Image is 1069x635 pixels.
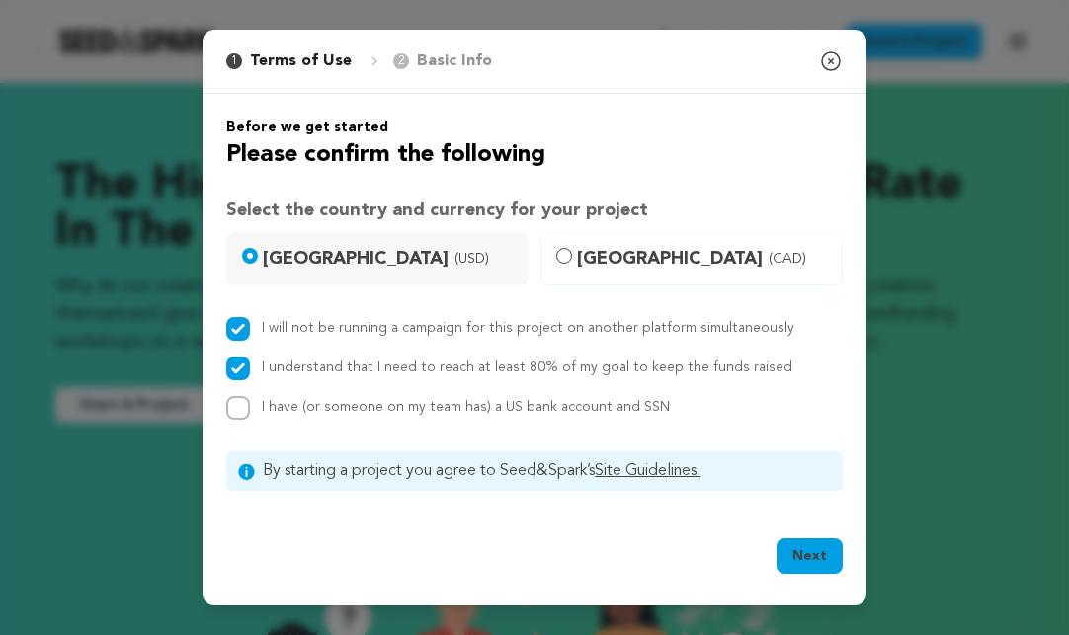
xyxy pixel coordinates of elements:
[262,360,792,374] label: I understand that I need to reach at least 80% of my goal to keep the funds raised
[226,53,242,69] span: 1
[393,53,409,69] span: 2
[262,400,670,414] span: I have (or someone on my team has) a US bank account and SSN
[577,245,830,273] span: [GEOGRAPHIC_DATA]
[454,249,489,269] span: (USD)
[250,49,352,73] p: Terms of Use
[417,49,492,73] p: Basic Info
[226,118,843,137] h6: Before we get started
[262,321,794,335] label: I will not be running a campaign for this project on another platform simultaneously
[226,137,843,173] h2: Please confirm the following
[226,197,843,224] h3: Select the country and currency for your project
[595,463,700,479] a: Site Guidelines.
[263,459,831,483] span: By starting a project you agree to Seed&Spark’s
[777,538,843,574] button: Next
[769,249,806,269] span: (CAD)
[263,245,516,273] span: [GEOGRAPHIC_DATA]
